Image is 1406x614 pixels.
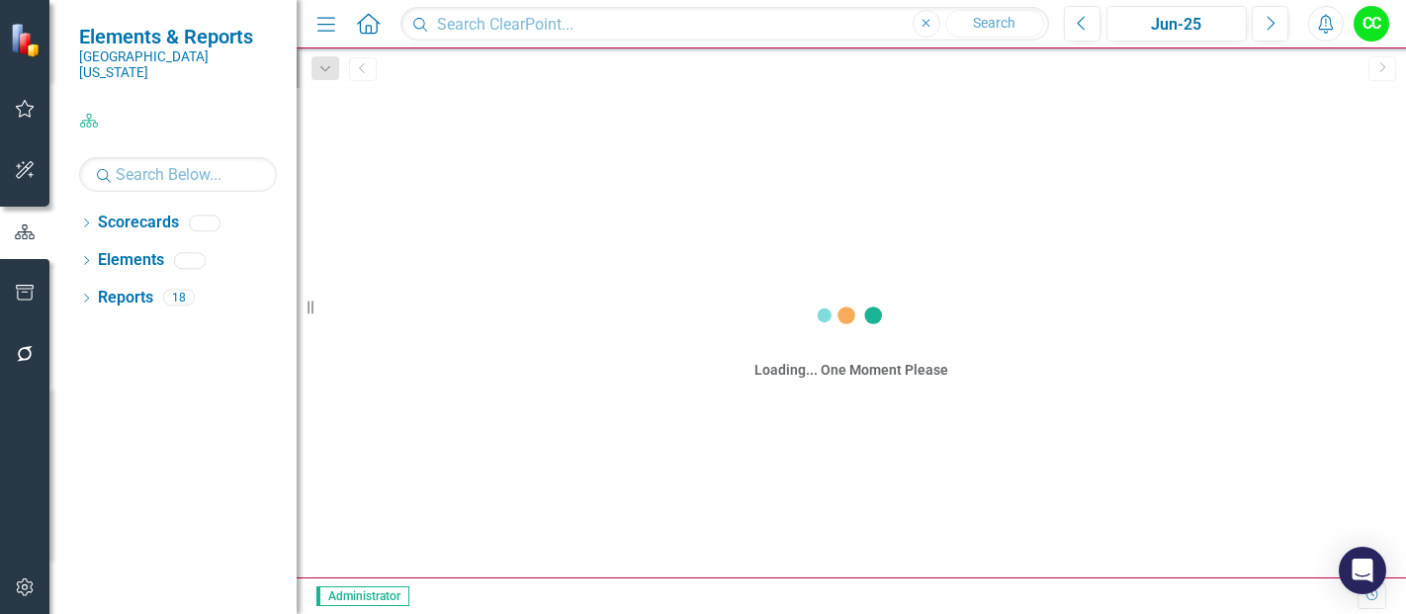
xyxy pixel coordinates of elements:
a: Reports [98,287,153,309]
div: Loading... One Moment Please [754,360,948,380]
a: Elements [98,249,164,272]
button: Jun-25 [1106,6,1247,42]
input: Search Below... [79,157,277,192]
a: Scorecards [98,212,179,234]
button: CC [1354,6,1389,42]
span: Administrator [316,586,409,606]
span: Elements & Reports [79,25,277,48]
span: Search [973,15,1015,31]
div: Open Intercom Messenger [1339,547,1386,594]
img: ClearPoint Strategy [10,23,44,57]
small: [GEOGRAPHIC_DATA][US_STATE] [79,48,277,81]
input: Search ClearPoint... [400,7,1049,42]
div: 18 [163,290,195,307]
div: Jun-25 [1113,13,1240,37]
button: Search [945,10,1044,38]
